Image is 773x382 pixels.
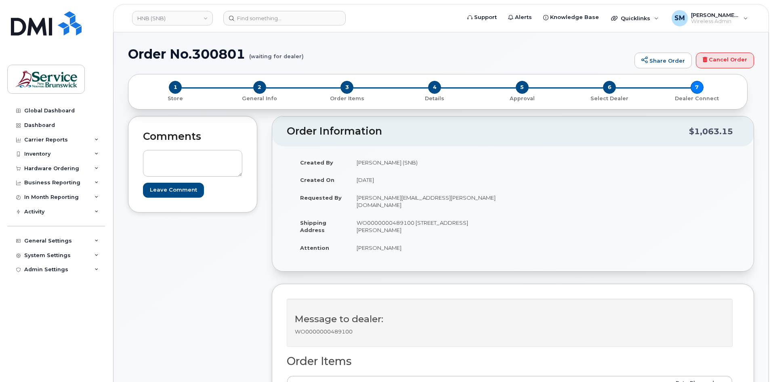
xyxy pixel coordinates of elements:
h3: Message to dealer: [295,314,725,324]
td: [PERSON_NAME][EMAIL_ADDRESS][PERSON_NAME][DOMAIN_NAME] [349,189,507,214]
a: Cancel Order [696,53,754,69]
strong: Attention [300,245,329,251]
p: General Info [219,95,300,102]
a: 4 Details [391,94,479,102]
strong: Created By [300,159,333,166]
td: [PERSON_NAME] (SNB) [349,154,507,171]
h1: Order No.300801 [128,47,630,61]
div: $1,063.15 [689,124,733,139]
a: 6 Select Dealer [566,94,653,102]
input: Leave Comment [143,183,204,198]
a: 5 Approval [478,94,566,102]
span: 6 [603,81,616,94]
a: 2 General Info [216,94,304,102]
a: Share Order [634,53,692,69]
h2: Order Information [287,126,689,137]
p: Store [138,95,213,102]
h2: Order Items [287,355,733,367]
td: WO0000000489100 [STREET_ADDRESS][PERSON_NAME] [349,214,507,239]
h2: Comments [143,131,242,142]
p: Approval [481,95,563,102]
span: 5 [516,81,529,94]
td: [DATE] [349,171,507,189]
p: Select Dealer [569,95,650,102]
p: WO0000000489100 [295,328,725,336]
span: 1 [169,81,182,94]
a: 1 Store [135,94,216,102]
strong: Requested By [300,194,342,201]
p: Details [394,95,475,102]
p: Order Items [307,95,388,102]
span: 4 [428,81,441,94]
td: [PERSON_NAME] [349,239,507,257]
span: 2 [253,81,266,94]
strong: Created On [300,177,334,183]
span: 3 [340,81,353,94]
strong: Shipping Address [300,219,326,234]
a: 3 Order Items [303,94,391,102]
small: (waiting for dealer) [249,47,304,59]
